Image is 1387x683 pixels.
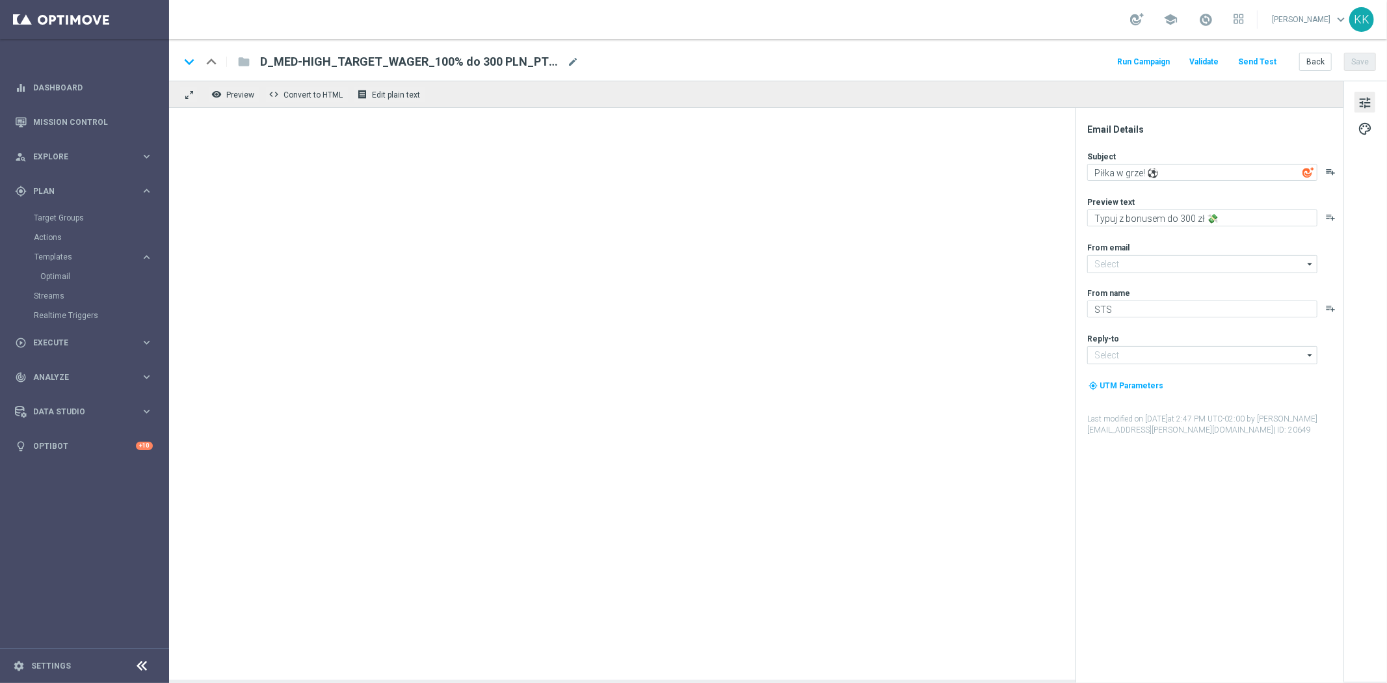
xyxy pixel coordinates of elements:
[1271,10,1349,29] a: [PERSON_NAME]keyboard_arrow_down
[15,371,27,383] i: track_changes
[15,185,27,197] i: gps_fixed
[33,70,153,105] a: Dashboard
[1087,243,1129,253] label: From email
[34,291,135,301] a: Streams
[1100,381,1163,390] span: UTM Parameters
[1087,197,1135,208] label: Preview text
[140,336,153,349] i: keyboard_arrow_right
[1349,7,1374,32] div: KK
[1344,53,1376,71] button: Save
[1087,288,1130,299] label: From name
[265,86,349,103] button: code Convert to HTML
[372,90,420,100] span: Edit plain text
[14,152,153,162] button: person_search Explore keyboard_arrow_right
[34,306,168,325] div: Realtime Triggers
[14,117,153,127] button: Mission Control
[140,371,153,383] i: keyboard_arrow_right
[13,660,25,672] i: settings
[1304,256,1317,273] i: arrow_drop_down
[1163,12,1178,27] span: school
[1087,379,1165,393] button: my_location UTM Parameters
[34,253,127,261] span: Templates
[226,90,254,100] span: Preview
[357,89,367,100] i: receipt
[1334,12,1348,27] span: keyboard_arrow_down
[34,310,135,321] a: Realtime Triggers
[1325,303,1336,314] button: playlist_add
[14,407,153,417] button: Data Studio keyboard_arrow_right
[211,89,222,100] i: remove_red_eye
[1304,347,1317,364] i: arrow_drop_down
[1189,57,1219,66] span: Validate
[15,151,140,163] div: Explore
[140,251,153,263] i: keyboard_arrow_right
[33,153,140,161] span: Explore
[14,372,153,382] button: track_changes Analyze keyboard_arrow_right
[40,271,135,282] a: Optimail
[208,86,260,103] button: remove_red_eye Preview
[1354,92,1375,113] button: tune
[1089,381,1098,390] i: my_location
[1273,425,1311,435] span: | ID: 20649
[15,337,140,349] div: Execute
[1302,167,1314,178] img: optiGenie.svg
[354,86,426,103] button: receipt Edit plain text
[15,82,27,94] i: equalizer
[34,208,168,228] div: Target Groups
[34,253,140,261] div: Templates
[40,267,168,286] div: Optimail
[31,662,71,670] a: Settings
[1354,118,1375,139] button: palette
[15,429,153,463] div: Optibot
[269,89,279,100] span: code
[14,83,153,93] button: equalizer Dashboard
[1325,167,1336,177] button: playlist_add
[1087,414,1342,436] label: Last modified on [DATE] at 2:47 PM UTC-02:00 by [PERSON_NAME][EMAIL_ADDRESS][PERSON_NAME][DOMAIN_...
[1187,53,1221,71] button: Validate
[14,338,153,348] button: play_circle_outline Execute keyboard_arrow_right
[15,151,27,163] i: person_search
[34,213,135,223] a: Target Groups
[136,442,153,450] div: +10
[33,187,140,195] span: Plan
[140,185,153,197] i: keyboard_arrow_right
[15,185,140,197] div: Plan
[15,337,27,349] i: play_circle_outline
[140,150,153,163] i: keyboard_arrow_right
[1087,255,1317,273] input: Select
[34,252,153,262] button: Templates keyboard_arrow_right
[15,440,27,452] i: lightbulb
[33,105,153,139] a: Mission Control
[33,408,140,416] span: Data Studio
[1087,346,1317,364] input: Select
[1236,53,1278,71] button: Send Test
[34,228,168,247] div: Actions
[1358,94,1372,111] span: tune
[14,441,153,451] div: lightbulb Optibot +10
[34,247,168,286] div: Templates
[1299,53,1332,71] button: Back
[1115,53,1172,71] button: Run Campaign
[1087,124,1342,135] div: Email Details
[260,54,562,70] span: D_MED-HIGH_TARGET_WAGER_100% do 300 PLN_PTLW_230925
[33,339,140,347] span: Execute
[140,405,153,418] i: keyboard_arrow_right
[33,373,140,381] span: Analyze
[1325,212,1336,222] button: playlist_add
[14,186,153,196] button: gps_fixed Plan keyboard_arrow_right
[284,90,343,100] span: Convert to HTML
[15,406,140,418] div: Data Studio
[179,52,199,72] i: keyboard_arrow_down
[15,70,153,105] div: Dashboard
[34,286,168,306] div: Streams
